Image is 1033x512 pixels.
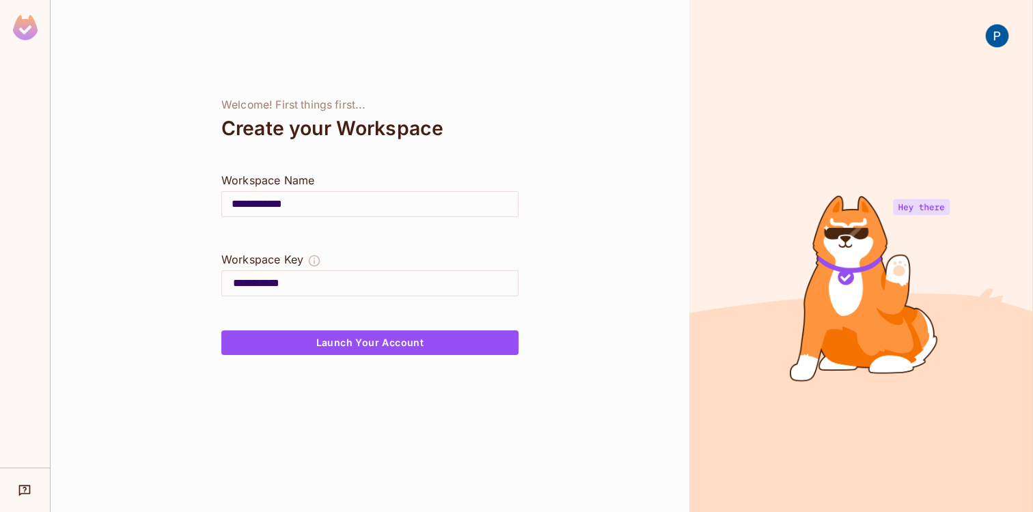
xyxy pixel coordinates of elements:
div: Help & Updates [10,477,40,504]
div: Welcome! First things first... [221,98,519,112]
img: SReyMgAAAABJRU5ErkJggg== [13,15,38,40]
img: Peter Webb [986,25,1008,47]
button: The Workspace Key is unique, and serves as the identifier of your workspace. [307,251,321,270]
div: Workspace Name [221,172,519,188]
div: Workspace Key [221,251,303,268]
div: Create your Workspace [221,112,519,145]
button: Launch Your Account [221,330,519,355]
